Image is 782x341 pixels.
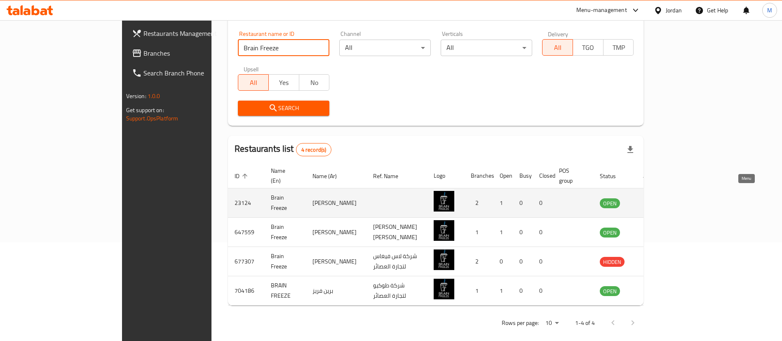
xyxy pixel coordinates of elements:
button: TGO [573,39,604,56]
span: POS group [559,166,583,186]
span: All [546,42,570,54]
span: Status [600,171,627,181]
span: Name (Ar) [312,171,348,181]
span: Ref. Name [373,171,409,181]
button: Search [238,101,329,116]
td: 1 [493,218,513,247]
div: Export file [620,140,640,160]
td: Brain Freeze [264,218,306,247]
button: No [299,74,330,91]
span: HIDDEN [600,257,625,267]
span: ID [235,171,250,181]
button: TMP [603,39,634,56]
h2: Restaurants list [235,143,331,156]
td: Brain Freeze [264,247,306,276]
span: M [767,6,772,15]
input: Search for restaurant name or ID.. [238,40,329,56]
td: 1 [493,276,513,306]
img: Brain Freeze [434,220,454,241]
div: Menu [643,227,658,237]
span: Get support on: [126,105,164,115]
td: 2 [464,247,493,276]
td: 0 [533,188,552,218]
span: OPEN [600,228,620,238]
span: Restaurants Management [143,28,246,38]
span: No [303,77,326,89]
td: 0 [533,276,552,306]
td: BRAIN FREEZE [264,276,306,306]
td: [PERSON_NAME] [PERSON_NAME] [366,218,427,247]
td: 1 [464,276,493,306]
td: 0 [533,218,552,247]
td: برين فريز [306,276,366,306]
label: Delivery [548,31,568,37]
td: [PERSON_NAME] [306,188,366,218]
img: Brain Freeze [434,191,454,212]
a: Restaurants Management [125,24,253,43]
span: All [242,77,265,89]
td: 1 [464,218,493,247]
img: Brain Freeze [434,249,454,270]
div: All [339,40,431,56]
th: Branches [464,163,493,188]
button: All [542,39,573,56]
th: Busy [513,163,533,188]
table: enhanced table [228,163,665,306]
a: Search Branch Phone [125,63,253,83]
th: Open [493,163,513,188]
span: 1.0.0 [148,91,160,101]
p: 1-4 of 4 [575,318,595,328]
div: Menu-management [576,5,627,15]
td: [PERSON_NAME] [306,247,366,276]
td: شركة لاس فيغاس لتجارة العصائر [366,247,427,276]
span: Name (En) [271,166,296,186]
td: شركة طوكيو لتجارة العصائر [366,276,427,306]
div: Menu [643,286,658,296]
span: 4 record(s) [296,146,331,154]
td: 0 [513,276,533,306]
span: Yes [272,77,296,89]
th: Action [636,163,665,188]
td: 1 [493,188,513,218]
span: OPEN [600,287,620,296]
td: 2 [464,188,493,218]
p: Rows per page: [502,318,539,328]
td: 0 [513,188,533,218]
span: TGO [576,42,600,54]
td: 0 [533,247,552,276]
span: OPEN [600,199,620,208]
span: Version: [126,91,146,101]
span: Search Branch Phone [143,68,246,78]
td: 0 [493,247,513,276]
div: All [441,40,532,56]
th: Logo [427,163,464,188]
img: BRAIN FREEZE [434,279,454,299]
td: Brain Freeze [264,188,306,218]
button: All [238,74,269,91]
th: Closed [533,163,552,188]
div: Menu [643,256,658,266]
span: TMP [607,42,631,54]
label: Upsell [244,66,259,72]
td: 0 [513,247,533,276]
td: 0 [513,218,533,247]
div: OPEN [600,228,620,238]
div: Total records count [296,143,332,156]
div: OPEN [600,198,620,208]
div: Rows per page: [542,317,562,329]
td: [PERSON_NAME] [306,218,366,247]
a: Branches [125,43,253,63]
span: Branches [143,48,246,58]
div: Jordan [666,6,682,15]
span: Search [244,103,323,113]
button: Yes [268,74,299,91]
a: Support.OpsPlatform [126,113,178,124]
